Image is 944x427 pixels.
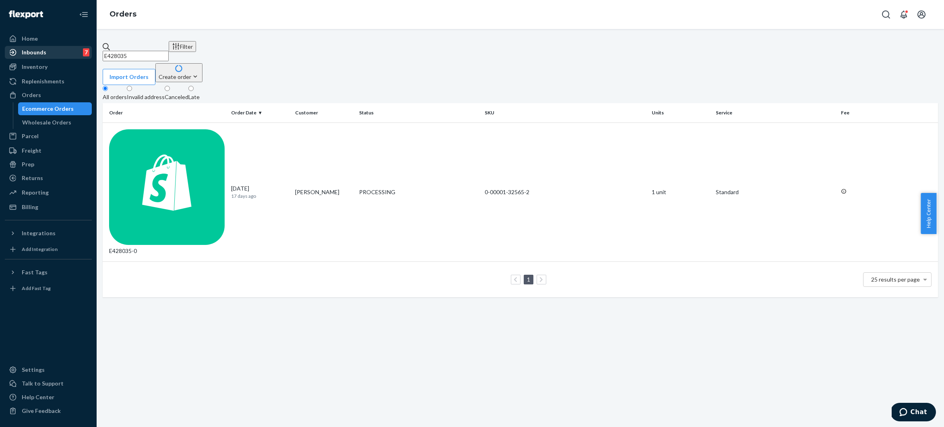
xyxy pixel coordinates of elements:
div: Settings [22,366,45,374]
a: Wholesale Orders [18,116,92,129]
iframe: Opens a widget where you can chat to one of our agents [892,403,936,423]
a: Reporting [5,186,92,199]
button: Give Feedback [5,404,92,417]
th: Order Date [228,103,292,122]
a: Inventory [5,60,92,73]
input: Canceled [165,86,170,91]
a: Prep [5,158,92,171]
a: Help Center [5,391,92,404]
div: Home [22,35,38,43]
button: Open notifications [896,6,912,23]
button: Talk to Support [5,377,92,390]
input: Invalid address [127,86,132,91]
a: Orders [5,89,92,102]
div: E428035-0 [109,129,225,255]
div: Give Feedback [22,407,61,415]
th: Units [649,103,713,122]
a: Inbounds7 [5,46,92,59]
img: Flexport logo [9,10,43,19]
a: Freight [5,144,92,157]
button: Open account menu [913,6,930,23]
div: Freight [22,147,41,155]
div: Late [188,93,200,101]
span: 25 results per page [871,276,920,283]
a: Settings [5,363,92,376]
div: Wholesale Orders [22,118,71,126]
a: Returns [5,172,92,184]
div: Ecommerce Orders [22,105,74,113]
div: Create order [159,73,199,81]
input: Late [188,86,194,91]
td: 1 unit [649,122,713,261]
a: Parcel [5,130,92,143]
th: Status [356,103,481,122]
div: Canceled [165,93,188,101]
a: Billing [5,201,92,213]
a: Home [5,32,92,45]
th: Fee [838,103,938,122]
div: Reporting [22,189,49,197]
a: Page 1 is your current page [525,276,532,283]
th: Service [713,103,838,122]
button: Close Navigation [76,6,92,23]
div: Help Center [22,393,54,401]
div: Add Fast Tag [22,285,51,292]
div: [DATE] [231,184,289,199]
div: Talk to Support [22,379,64,388]
button: Integrations [5,227,92,240]
div: Fast Tags [22,268,48,276]
div: Filter [172,42,193,51]
ol: breadcrumbs [103,3,143,26]
div: PROCESSING [359,188,478,196]
a: Add Fast Tag [5,282,92,295]
div: 7 [83,48,89,56]
a: Ecommerce Orders [18,102,92,115]
th: Order [103,103,228,122]
td: [PERSON_NAME] [292,122,356,261]
div: Inbounds [22,48,46,56]
button: Open Search Box [878,6,894,23]
button: Fast Tags [5,266,92,279]
div: All orders [103,93,127,101]
div: Replenishments [22,77,64,85]
div: 0-00001-32565-2 [485,188,645,196]
a: Orders [109,10,136,19]
input: All orders [103,86,108,91]
p: 17 days ago [231,193,289,199]
div: Billing [22,203,38,211]
div: Integrations [22,229,56,237]
button: Create order [155,63,202,82]
button: Filter [169,41,196,52]
div: Inventory [22,63,48,71]
div: Customer [295,109,353,116]
div: Returns [22,174,43,182]
button: Import Orders [103,69,155,85]
div: Invalid address [127,93,165,101]
div: Add Integration [22,246,58,253]
p: Standard [716,188,835,196]
button: Help Center [921,193,936,234]
div: Orders [22,91,41,99]
div: Prep [22,160,34,168]
input: Search orders [103,51,169,61]
div: Parcel [22,132,39,140]
a: Add Integration [5,243,92,256]
th: SKU [481,103,649,122]
a: Replenishments [5,75,92,88]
